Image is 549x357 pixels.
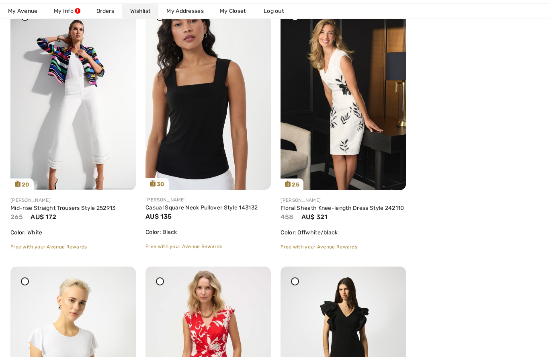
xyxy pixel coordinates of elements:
div: Color: Offwhite/black [281,228,406,237]
span: 265 [10,213,23,221]
a: My Info [46,4,88,18]
a: Log out [256,4,300,18]
img: frank-lyman-dresses-jumpsuits-offwhite-black_6281242110a1_beb6_search.jpg [281,2,406,190]
span: AU$ 135 [145,213,172,220]
div: Free with your Avenue Rewards [10,243,136,250]
div: [PERSON_NAME] [10,197,136,204]
div: [PERSON_NAME] [281,197,406,204]
div: [PERSON_NAME] [145,196,271,203]
a: Casual Square Neck Pullover Style 143132 [145,204,258,211]
span: 458 [281,213,293,221]
a: Orders [88,4,122,18]
span: AU$ 321 [301,213,328,221]
div: Color: Black [145,228,271,236]
img: joseph-ribkoff-tops-black_143132a1_6d29_search.jpg [145,2,271,190]
div: Free with your Avenue Rewards [281,243,406,250]
img: joseph-ribkoff-pants-white_252913_1_76e0_search.jpg [10,2,136,190]
a: 20 [10,2,136,190]
a: Wishlist [122,4,158,18]
span: My Avenue [8,7,38,15]
div: Color: White [10,228,136,237]
span: AU$ 172 [31,213,56,221]
a: Floral Sheath Knee-length Dress Style 242110 [281,205,404,211]
a: My Closet [212,4,254,18]
a: 25 [281,2,406,190]
div: Free with your Avenue Rewards [145,243,271,250]
a: My Addresses [158,4,212,18]
a: 30 [145,2,271,190]
a: Mid-rise Straight Trousers Style 252913 [10,205,116,211]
